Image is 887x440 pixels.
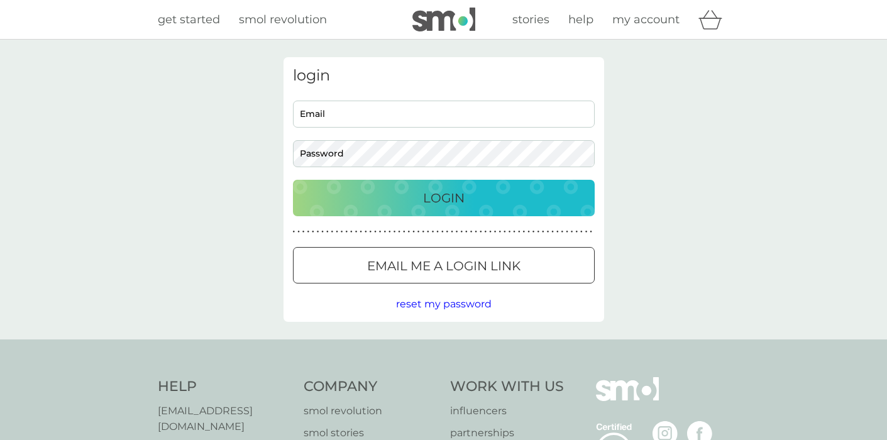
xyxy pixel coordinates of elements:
p: ● [312,229,314,235]
p: ● [331,229,334,235]
p: ● [561,229,564,235]
p: ● [307,229,309,235]
span: reset my password [396,298,492,310]
p: ● [355,229,358,235]
p: ● [489,229,492,235]
p: ● [575,229,578,235]
p: Login [423,188,465,208]
p: ● [412,229,415,235]
p: ● [383,229,386,235]
p: ● [297,229,300,235]
a: stories [512,11,549,29]
a: help [568,11,593,29]
p: ● [566,229,568,235]
span: stories [512,13,549,26]
p: ● [350,229,353,235]
p: ● [585,229,588,235]
p: ● [460,229,463,235]
p: ● [571,229,573,235]
p: ● [345,229,348,235]
p: ● [537,229,539,235]
p: ● [446,229,449,235]
p: ● [485,229,487,235]
p: ● [374,229,377,235]
p: ● [451,229,453,235]
p: ● [422,229,424,235]
button: Email me a login link [293,247,595,283]
p: ● [432,229,434,235]
p: ● [293,229,295,235]
p: ● [542,229,544,235]
p: ● [475,229,477,235]
div: basket [698,7,730,32]
p: ● [365,229,367,235]
p: ● [408,229,410,235]
p: ● [494,229,497,235]
p: ● [441,229,444,235]
span: help [568,13,593,26]
img: smol [412,8,475,31]
h4: Help [158,377,292,397]
p: ● [499,229,501,235]
p: Email me a login link [367,256,521,276]
p: ● [527,229,530,235]
p: ● [509,229,511,235]
p: ● [480,229,482,235]
p: ● [341,229,343,235]
button: Login [293,180,595,216]
p: ● [590,229,592,235]
p: ● [379,229,382,235]
p: ● [547,229,549,235]
p: ● [388,229,391,235]
p: ● [470,229,473,235]
a: get started [158,11,220,29]
p: ● [456,229,458,235]
p: ● [326,229,329,235]
a: [EMAIL_ADDRESS][DOMAIN_NAME] [158,403,292,435]
p: ● [436,229,439,235]
span: smol revolution [239,13,327,26]
a: smol revolution [304,403,438,419]
h3: login [293,67,595,85]
p: ● [317,229,319,235]
a: my account [612,11,680,29]
h4: Company [304,377,438,397]
p: ● [504,229,506,235]
p: ● [370,229,372,235]
p: ● [403,229,405,235]
p: ● [394,229,396,235]
img: smol [596,377,659,420]
p: ● [336,229,338,235]
span: my account [612,13,680,26]
p: ● [465,229,468,235]
a: influencers [450,403,564,419]
p: ● [398,229,400,235]
p: ● [513,229,515,235]
p: ● [551,229,554,235]
p: ● [523,229,526,235]
span: get started [158,13,220,26]
p: ● [302,229,305,235]
h4: Work With Us [450,377,564,397]
p: ● [427,229,429,235]
p: ● [580,229,583,235]
a: smol revolution [239,11,327,29]
button: reset my password [396,296,492,312]
p: ● [518,229,521,235]
p: ● [532,229,535,235]
p: ● [360,229,362,235]
p: ● [321,229,324,235]
p: ● [556,229,559,235]
p: ● [417,229,420,235]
